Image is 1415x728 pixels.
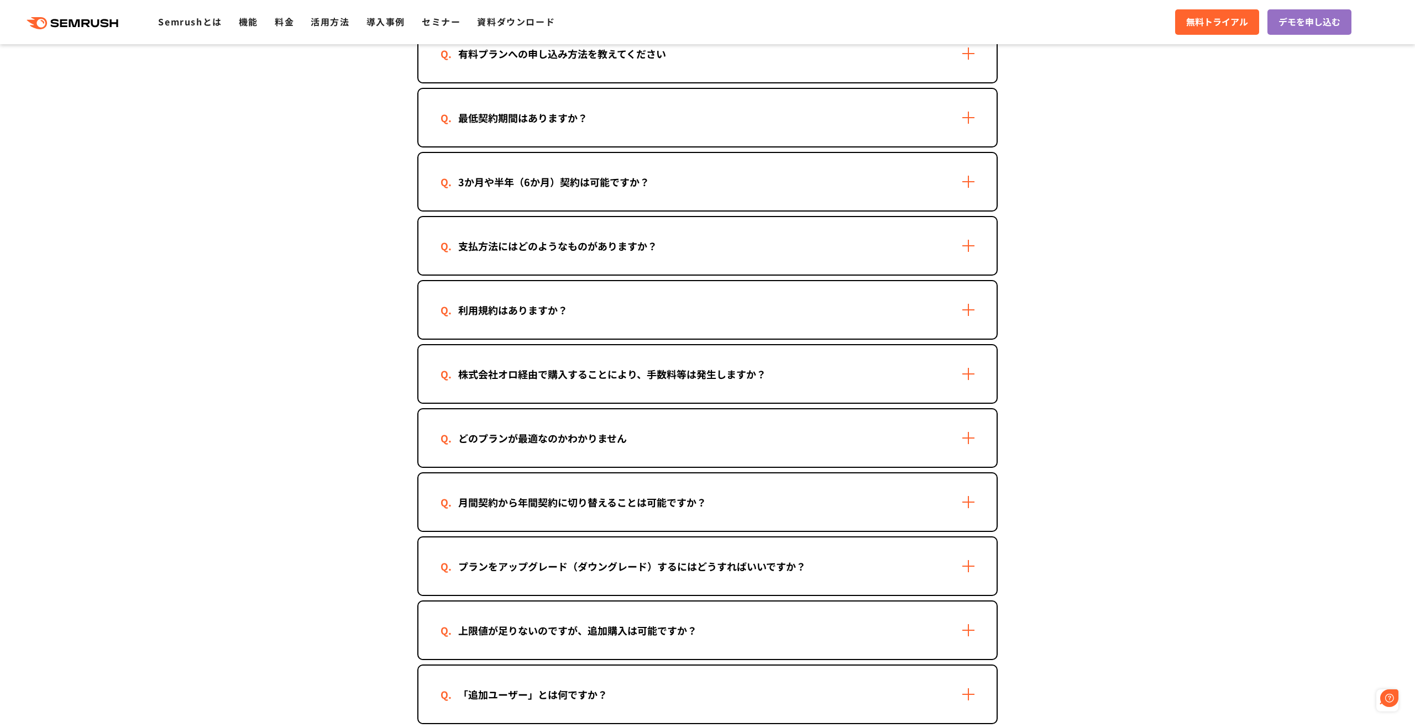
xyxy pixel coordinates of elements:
div: 利用規約はありますか？ [441,302,585,318]
a: 機能 [239,15,258,28]
div: 3か月や半年（6か月）契約は可能ですか？ [441,174,667,190]
div: 上限値が足りないのですが、追加購入は可能ですか？ [441,623,715,639]
div: 「追加ユーザー」とは何ですか？ [441,687,625,703]
span: デモを申し込む [1278,15,1340,29]
a: Semrushとは [158,15,222,28]
a: 料金 [275,15,294,28]
div: 有料プランへの申し込み方法を教えてください [441,46,684,62]
iframe: Help widget launcher [1317,685,1403,716]
div: 最低契約期間はありますか？ [441,110,605,126]
a: セミナー [422,15,460,28]
div: 月間契約から年間契約に切り替えることは可能ですか？ [441,494,724,510]
div: どのプランが最適なのかわかりません [441,430,644,446]
a: 資料ダウンロード [477,15,555,28]
div: 株式会社オロ経由で購入することにより、手数料等は発生しますか？ [441,366,784,382]
span: 無料トライアル [1186,15,1248,29]
div: 支払方法にはどのようなものがありますか？ [441,238,675,254]
div: プランをアップグレード（ダウングレード）するにはどうすればいいですか？ [441,558,824,574]
a: 無料トライアル [1175,9,1259,35]
a: デモを申し込む [1267,9,1351,35]
a: 導入事例 [366,15,405,28]
a: 活用方法 [311,15,349,28]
